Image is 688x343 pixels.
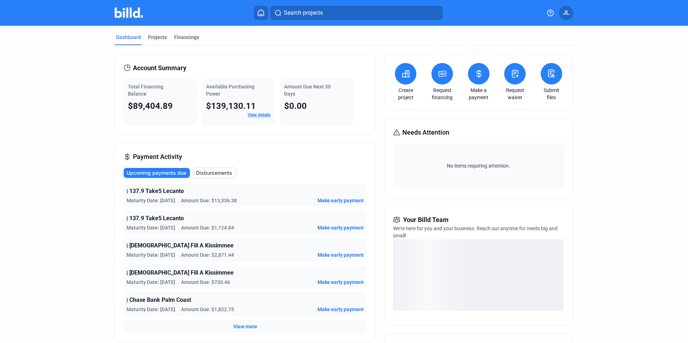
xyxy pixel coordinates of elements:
a: Request waiver [502,87,527,101]
span: 137.9 Take5 Lecanto [129,214,184,223]
button: Make early payment [317,279,364,286]
button: Make early payment [317,251,364,259]
span: Maturity Date: [DATE] [126,224,175,231]
span: We're here for you and your business. Reach out anytime for needs big and small! [393,226,558,238]
span: $0.00 [284,101,307,111]
span: Upcoming payments due [126,169,186,177]
button: View more [233,323,257,330]
span: Amount Due: $730.46 [181,279,230,286]
span: No items requiring attention. [396,162,561,169]
span: 137.9 Take5 Lecanto [129,187,184,195]
button: Search projects [270,6,443,20]
a: View details [248,112,271,117]
a: Submit files [539,87,564,101]
span: Needs Attention [402,127,449,137]
a: Request financing [430,87,455,101]
span: Maturity Date: [DATE] [126,251,175,259]
button: Make early payment [317,306,364,313]
span: Amount Due: $13,336.38 [181,197,237,204]
span: $89,404.89 [128,101,173,111]
div: Financings [174,34,199,41]
button: JL [559,6,573,20]
span: Maturity Date: [DATE] [126,279,175,286]
span: Your Billd Team [403,215,449,225]
span: Total Financing Balance [128,84,163,97]
span: Account Summary [133,63,186,73]
div: Dashboard [116,34,141,41]
img: Billd Company Logo [115,8,143,18]
span: Maturity Date: [DATE] [126,306,175,313]
span: Maturity Date: [DATE] [126,197,175,204]
a: Make a payment [466,87,491,101]
button: Upcoming payments due [124,168,190,178]
span: Amount Due: $1,124.84 [181,224,234,231]
button: Make early payment [317,224,364,231]
span: Available Purchasing Power [206,84,254,97]
span: Search projects [284,9,323,17]
span: Amount Due: $2,871.44 [181,251,234,259]
span: [DEMOGRAPHIC_DATA] Fill A Kissimmee [129,241,234,250]
div: loading [393,239,564,311]
span: $139,130.11 [206,101,256,111]
span: Chase Bank Palm Coast [129,296,191,304]
div: Projects [148,34,167,41]
span: Payment Activity [133,152,182,162]
button: Disbursements [193,168,236,178]
span: Disbursements [196,169,232,177]
span: JL [563,9,569,17]
a: Create project [393,87,418,101]
span: Amount Due: $1,822.75 [181,306,234,313]
span: Amount Due Next 30 Days [284,84,331,97]
span: [DEMOGRAPHIC_DATA] Fill A Kissimmee [129,269,234,277]
button: Make early payment [317,197,364,204]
